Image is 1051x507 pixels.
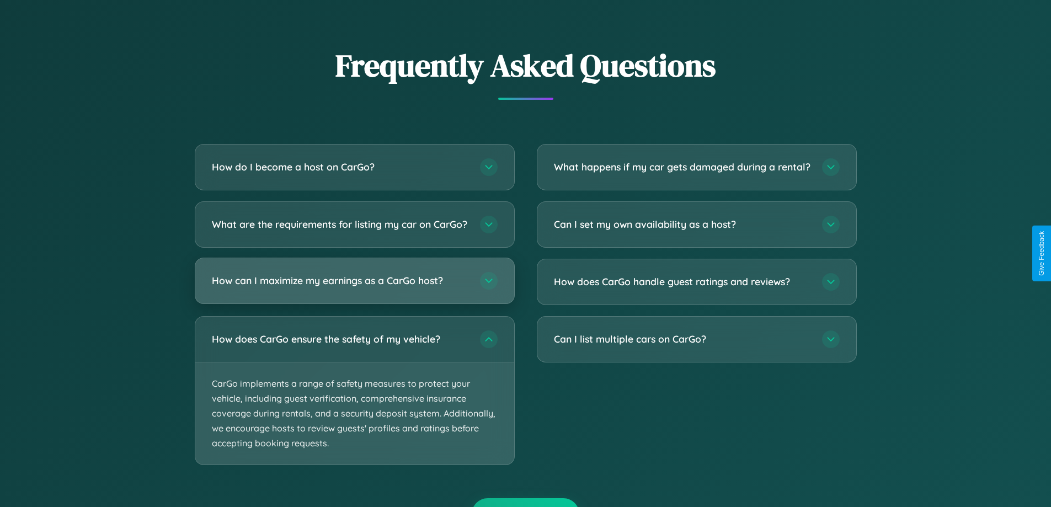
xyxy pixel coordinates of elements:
[554,217,811,231] h3: Can I set my own availability as a host?
[195,44,857,87] h2: Frequently Asked Questions
[212,217,469,231] h3: What are the requirements for listing my car on CarGo?
[212,160,469,174] h3: How do I become a host on CarGo?
[212,332,469,346] h3: How does CarGo ensure the safety of my vehicle?
[554,332,811,346] h3: Can I list multiple cars on CarGo?
[195,362,514,465] p: CarGo implements a range of safety measures to protect your vehicle, including guest verification...
[554,275,811,289] h3: How does CarGo handle guest ratings and reviews?
[554,160,811,174] h3: What happens if my car gets damaged during a rental?
[212,274,469,287] h3: How can I maximize my earnings as a CarGo host?
[1038,231,1045,276] div: Give Feedback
